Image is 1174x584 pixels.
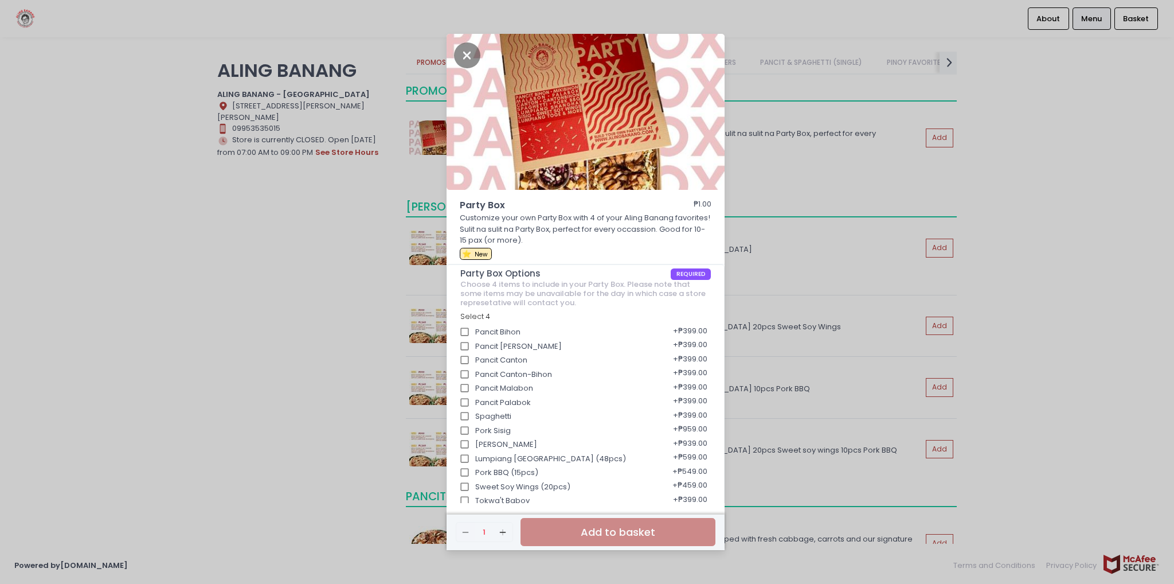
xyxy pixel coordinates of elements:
[669,336,711,357] div: + ₱399.00
[454,49,480,60] button: Close
[669,434,711,455] div: + ₱939.00
[669,364,711,386] div: + ₱399.00
[669,377,711,399] div: + ₱399.00
[669,406,711,427] div: + ₱399.00
[462,248,471,259] span: ⭐
[460,198,649,212] span: Party Box
[694,198,711,212] div: ₱1.00
[671,268,711,280] span: REQUIRED
[475,250,488,259] span: New
[668,462,711,484] div: + ₱549.00
[669,420,711,442] div: + ₱959.00
[460,268,671,279] span: Party Box Options
[669,392,711,414] div: + ₱399.00
[460,280,711,307] div: Choose 4 items to include in your Party Box. Please note that some items may be unavailable for t...
[460,312,490,321] span: Select 4
[460,212,712,246] p: Customize your own Party Box with 4 of your Aling Banang favorites! Sulit na sulit na Party Box, ...
[447,34,725,190] img: Party Box
[669,448,711,470] div: + ₱599.00
[669,490,711,512] div: + ₱399.00
[668,476,711,498] div: + ₱459.00
[521,518,715,546] button: Add to basket
[669,349,711,371] div: + ₱399.00
[669,321,711,343] div: + ₱399.00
